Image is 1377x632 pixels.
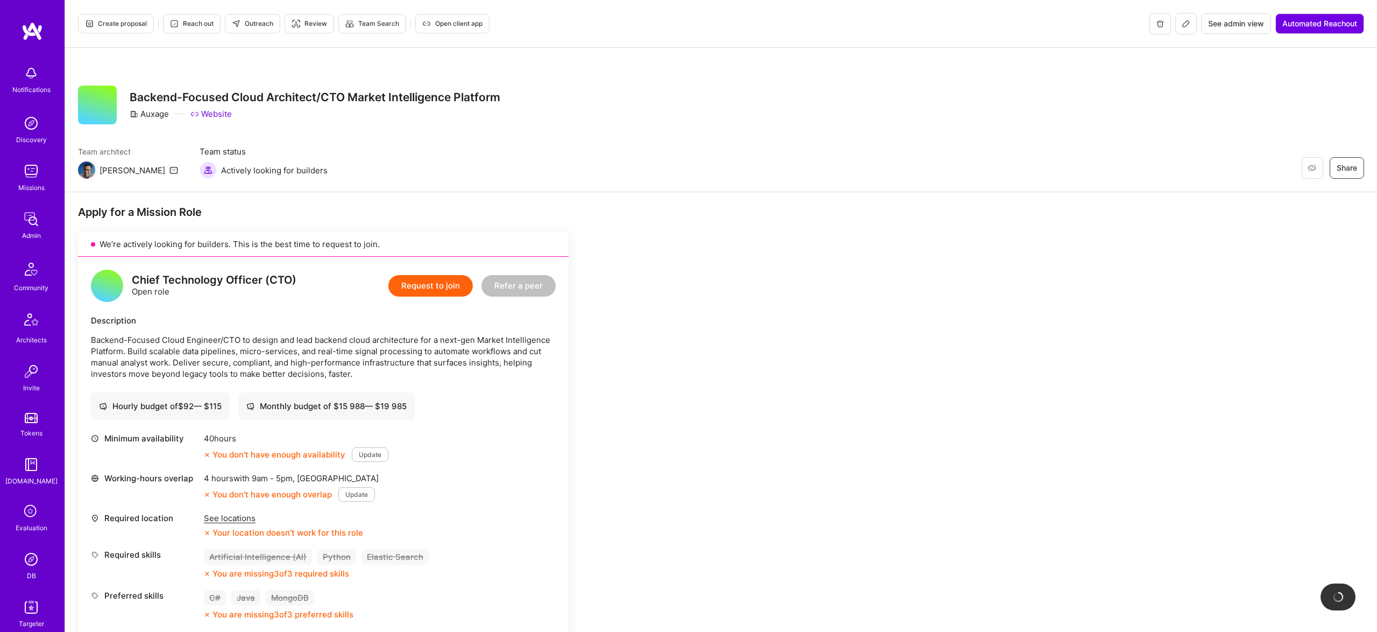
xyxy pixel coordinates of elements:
[18,256,44,282] img: Community
[14,282,48,293] div: Community
[22,230,41,241] div: Admin
[481,275,556,297] button: Refer a peer
[190,108,232,120] a: Website
[78,146,178,157] span: Team architect
[91,590,198,601] div: Preferred skills
[204,452,210,458] i: icon CloseOrange
[78,14,154,33] button: Create proposal
[361,549,429,565] div: Elastic Search
[212,609,353,620] div: You are missing 3 of 3 preferred skills
[12,84,51,95] div: Notifications
[204,512,363,524] div: See locations
[204,549,312,565] div: Artificial Intelligence (AI)
[21,502,41,522] i: icon SelectionTeam
[204,473,379,484] div: 4 hours with [GEOGRAPHIC_DATA]
[345,19,399,29] span: Team Search
[225,14,280,33] button: Outreach
[204,449,345,460] div: You don’t have enough availability
[99,402,107,410] i: icon Cash
[18,182,45,193] div: Missions
[1208,18,1264,29] span: See admin view
[232,19,273,29] span: Outreach
[130,90,500,104] h3: Backend-Focused Cloud Architect/CTO Market Intelligence Platform
[292,19,327,29] span: Review
[78,161,95,179] img: Team Architect
[170,19,214,29] span: Reach out
[91,592,99,600] i: icon Tag
[204,571,210,577] i: icon CloseOrange
[16,134,47,145] div: Discovery
[91,474,99,482] i: icon World
[91,549,198,560] div: Required skills
[204,527,363,538] div: Your location doesn’t work for this role
[250,473,297,483] span: 9am - 5pm ,
[20,549,42,570] img: Admin Search
[204,433,388,444] div: 40 hours
[338,487,375,502] button: Update
[204,530,210,536] i: icon CloseOrange
[1330,157,1364,179] button: Share
[204,590,226,606] div: C#
[132,275,296,297] div: Open role
[20,361,42,382] img: Invite
[422,19,482,29] span: Open client app
[169,166,178,174] i: icon Mail
[20,160,42,182] img: teamwork
[100,165,165,176] div: [PERSON_NAME]
[20,454,42,475] img: guide book
[1275,13,1364,34] button: Automated Reachout
[266,590,314,606] div: MongoDB
[91,512,198,524] div: Required location
[388,275,473,297] button: Request to join
[22,22,43,41] img: logo
[415,14,489,33] button: Open client app
[85,19,94,28] i: icon Proposal
[91,473,198,484] div: Working-hours overlap
[18,308,44,334] img: Architects
[91,334,556,380] p: Backend-Focused Cloud Engineer/CTO to design and lead backend cloud architecture for a next-gen M...
[338,14,406,33] button: Team Search
[20,113,42,134] img: discovery
[20,208,42,230] img: admin teamwork
[91,315,556,326] div: Description
[130,108,169,120] div: Auxage
[200,161,217,179] img: Actively looking for builders
[27,570,36,581] div: DB
[221,165,328,176] span: Actively looking for builders
[212,568,349,579] div: You are missing 3 of 3 required skills
[204,489,332,500] div: You don’t have enough overlap
[200,146,328,157] span: Team status
[285,14,334,33] button: Review
[20,62,42,84] img: bell
[246,401,407,412] div: Monthly budget of $ 15 988 — $ 19 985
[16,522,47,533] div: Evaluation
[1337,163,1357,173] span: Share
[78,232,569,257] div: We’re actively looking for builders. This is the best time to request to join.
[231,590,260,606] div: Java
[20,427,42,439] div: Tokens
[16,334,47,346] div: Architects
[1331,590,1345,604] img: loading
[204,491,210,498] i: icon CloseOrange
[130,110,138,118] i: icon CompanyGray
[246,402,254,410] i: icon Cash
[85,19,147,29] span: Create proposal
[292,19,300,28] i: icon Targeter
[1282,18,1357,29] span: Automated Reachout
[91,433,198,444] div: Minimum availability
[91,434,99,443] i: icon Clock
[132,275,296,286] div: Chief Technology Officer (CTO)
[91,514,99,522] i: icon Location
[23,382,40,394] div: Invite
[19,618,44,629] div: Targeter
[78,205,569,219] div: Apply for a Mission Role
[352,447,388,462] button: Update
[317,549,356,565] div: Python
[5,475,58,487] div: [DOMAIN_NAME]
[163,14,221,33] button: Reach out
[25,413,38,423] img: tokens
[99,401,222,412] div: Hourly budget of $ 92 — $ 115
[91,551,99,559] i: icon Tag
[204,612,210,618] i: icon CloseOrange
[1308,164,1316,172] i: icon EyeClosed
